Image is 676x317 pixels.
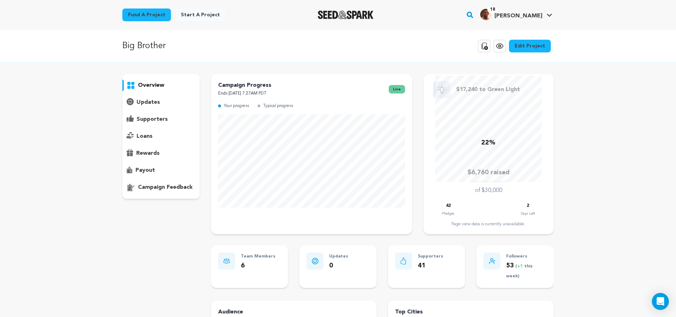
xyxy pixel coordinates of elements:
a: Edit Project [509,40,551,52]
p: 42 [446,202,451,210]
p: Supporters [418,253,443,261]
p: Days Left [521,210,535,217]
button: supporters [122,114,200,125]
a: Seed&Spark Homepage [318,11,373,19]
p: 53 [506,261,547,281]
span: [PERSON_NAME] [494,13,542,19]
p: Pledges [442,210,454,217]
button: rewards [122,148,200,159]
p: 6 [241,261,276,271]
p: Typical progress [263,102,293,110]
img: 98bed8f6a0845577.png [480,9,492,20]
a: Start a project [175,9,226,21]
div: Michael T.'s Profile [480,9,542,20]
span: Michael T.'s Profile [479,7,554,22]
p: 22% [481,138,495,148]
h4: Top Cities [395,308,547,316]
a: Fund a project [122,9,171,21]
p: Followers [506,253,547,261]
p: 41 [418,261,443,271]
p: 2 [527,202,529,210]
span: +1 [517,264,524,268]
button: loans [122,131,200,142]
p: supporters [137,115,168,124]
p: Updates [329,253,348,261]
div: Page view data is currently unavailable. [431,221,547,227]
div: Open Intercom Messenger [652,293,669,310]
span: ( this week) [506,264,533,279]
p: Your progress [224,102,249,110]
button: updates [122,97,200,108]
p: of $30,000 [475,186,502,195]
img: Seed&Spark Logo Dark Mode [318,11,373,19]
button: campaign feedback [122,182,200,193]
p: campaign feedback [138,183,193,192]
a: Michael T.'s Profile [479,7,554,20]
p: loans [137,132,153,141]
p: Big Brother [122,40,166,52]
h4: Audience [218,308,370,316]
p: 0 [329,261,348,271]
span: 18 [487,6,498,13]
p: Ends [DATE] 7:27AM PDT [218,90,271,98]
p: Team Members [241,253,276,261]
p: Campaign Progress [218,81,271,90]
p: payout [135,166,155,175]
span: live [389,85,405,94]
p: overview [138,81,164,90]
button: payout [122,165,200,176]
button: overview [122,80,200,91]
p: updates [137,98,160,107]
p: rewards [136,149,160,158]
